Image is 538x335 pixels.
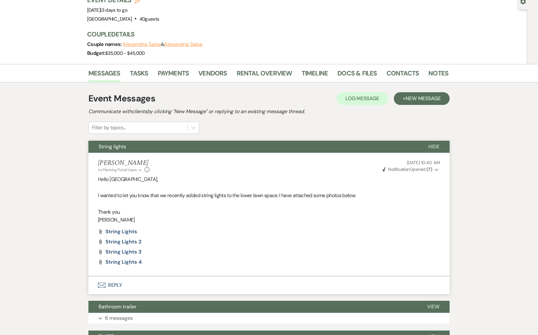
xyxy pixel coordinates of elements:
[345,95,379,102] span: Log Message
[123,42,161,47] button: Alexandria Salsa
[87,50,105,56] span: Budget:
[428,143,439,150] span: Hide
[427,303,439,310] span: View
[98,167,137,172] span: to: Planning Portal Users
[88,276,450,294] button: Reply
[105,314,133,322] p: 6 messages
[99,143,126,150] span: String lights
[87,7,127,13] span: [DATE]
[106,249,142,254] a: String lights 3
[99,303,137,310] span: Bathroom trailer
[98,191,440,200] p: I wanted to let you know that we recently added string lights to the lower lawn space. I have att...
[123,41,202,48] span: &
[106,228,137,235] span: String lights
[106,259,142,265] span: String lights 4
[88,141,418,153] button: String lights
[106,239,141,244] a: String lights 2
[88,313,450,324] button: 6 messages
[106,260,142,265] a: String lights 4
[417,301,450,313] button: View
[394,92,450,105] button: +New Message
[382,166,432,172] span: Opened
[98,159,150,167] h5: [PERSON_NAME]
[302,68,328,82] a: Timeline
[418,141,450,153] button: Hide
[98,175,440,184] p: Hello [GEOGRAPHIC_DATA],
[407,160,440,165] span: [DATE] 10:40 AM
[381,166,440,173] button: NotificationOpened (7)
[406,95,441,102] span: New Message
[336,92,388,105] button: Log Message
[106,248,142,255] span: String lights 3
[102,7,127,13] span: 3 days to go
[237,68,292,82] a: Rental Overview
[88,68,120,82] a: Messages
[98,216,440,224] p: [PERSON_NAME]
[130,68,148,82] a: Tasks
[98,167,143,173] button: to: Planning Portal Users
[388,166,409,172] span: Notification
[106,229,137,234] a: String lights
[106,238,141,245] span: String lights 2
[98,208,440,216] p: Thank you,
[87,30,442,39] h3: Couple Details
[87,16,132,22] span: [GEOGRAPHIC_DATA]
[88,92,155,105] h1: Event Messages
[87,41,123,48] span: Couple names:
[198,68,227,82] a: Vendors
[139,16,159,22] span: 40 guests
[164,42,202,47] button: Alexandria Salsa
[105,50,145,56] span: $35,000 - $45,000
[88,301,417,313] button: Bathroom trailer
[92,124,126,132] div: Filter by topics...
[158,68,189,82] a: Payments
[100,7,127,13] span: |
[337,68,377,82] a: Docs & Files
[387,68,419,82] a: Contacts
[428,68,448,82] a: Notes
[88,108,450,115] h2: Communicate with clients by clicking "New Message" or replying to an existing message thread.
[426,166,432,172] strong: ( 7 )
